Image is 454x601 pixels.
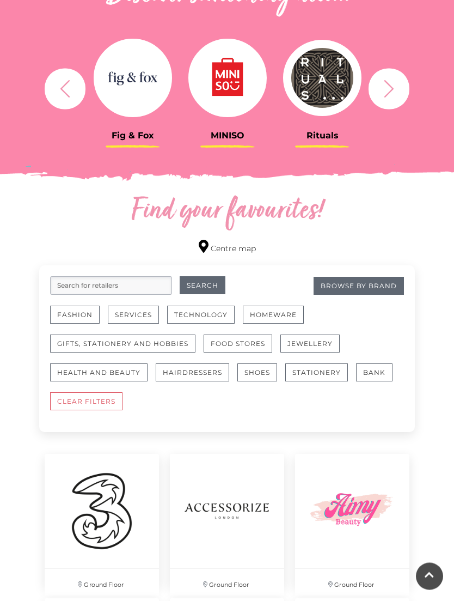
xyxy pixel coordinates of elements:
[314,277,404,295] a: Browse By Brand
[280,335,348,364] a: Jewellery
[167,306,243,335] a: Technology
[285,364,356,393] a: Stationery
[156,364,229,382] button: Hairdressers
[94,131,172,141] h3: Fig & Fox
[204,335,280,364] a: Food Stores
[243,306,304,324] button: Homeware
[50,393,131,422] a: CLEAR FILTERS
[237,364,285,393] a: Shoes
[356,364,392,382] button: Bank
[356,364,401,393] a: Bank
[156,364,237,393] a: Hairdressers
[180,277,225,295] button: Search
[50,306,108,335] a: Fashion
[188,35,267,141] a: MINISO
[188,131,267,141] h3: MINISO
[50,277,172,295] input: Search for retailers
[283,131,361,141] h3: Rituals
[39,449,164,593] a: Ground Floor
[45,569,159,596] p: Ground Floor
[50,335,195,353] button: Gifts, Stationery and Hobbies
[295,569,409,596] p: Ground Floor
[170,569,284,596] p: Ground Floor
[199,240,256,255] a: Centre map
[108,306,159,324] button: Services
[237,364,277,382] button: Shoes
[108,306,167,335] a: Services
[50,364,148,382] button: Health and Beauty
[243,306,312,335] a: Homeware
[94,35,172,141] a: Fig & Fox
[283,35,361,141] a: Rituals
[50,335,204,364] a: Gifts, Stationery and Hobbies
[280,335,340,353] button: Jewellery
[50,393,122,411] button: CLEAR FILTERS
[285,364,348,382] button: Stationery
[50,364,156,393] a: Health and Beauty
[204,335,272,353] button: Food Stores
[39,195,415,229] h2: Find your favourites!
[290,449,415,593] a: Ground Floor
[164,449,290,593] a: Ground Floor
[50,306,100,324] button: Fashion
[167,306,235,324] button: Technology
